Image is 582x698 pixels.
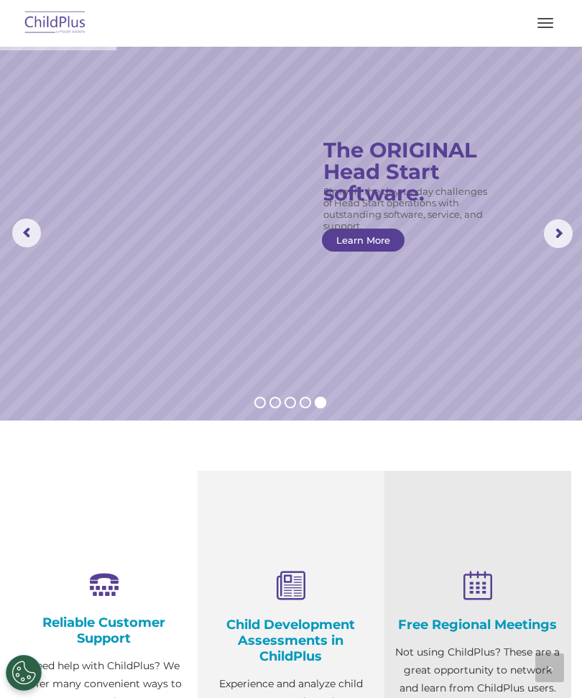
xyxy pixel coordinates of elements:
[323,139,504,204] rs-layer: The ORIGINAL Head Start software.
[208,617,374,664] h4: Child Development Assessments in ChildPlus
[22,6,89,40] img: ChildPlus by Procare Solutions
[322,229,405,252] a: Learn More
[6,655,42,691] button: Cookies Settings
[395,617,560,633] h4: Free Regional Meetings
[22,615,187,646] h4: Reliable Customer Support
[323,185,494,231] rs-layer: Simplify the day-to-day challenges of Head Start operations with outstanding software, service, a...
